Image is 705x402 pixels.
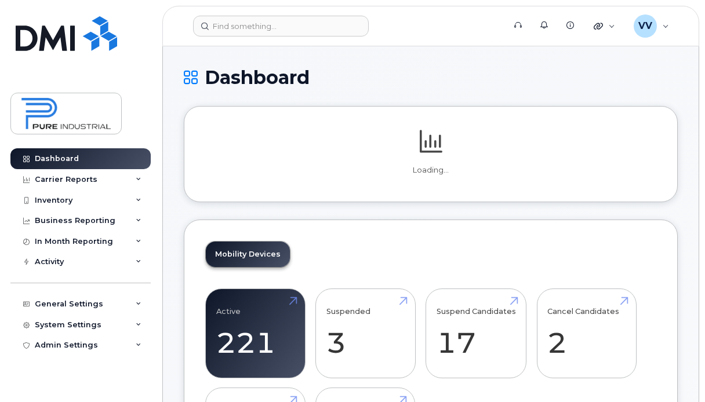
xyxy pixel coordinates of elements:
[326,295,405,372] a: Suspended 3
[216,295,295,372] a: Active 221
[206,242,290,267] a: Mobility Devices
[437,295,516,372] a: Suspend Candidates 17
[184,67,678,87] h1: Dashboard
[205,165,656,176] p: Loading...
[547,295,626,372] a: Cancel Candidates 2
